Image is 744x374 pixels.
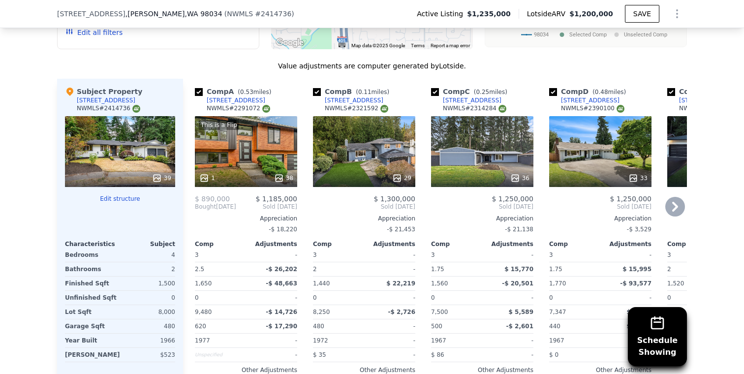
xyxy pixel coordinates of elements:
[125,9,222,19] span: , [PERSON_NAME]
[266,323,297,330] span: -$ 17,290
[484,291,533,305] div: -
[77,96,135,104] div: [STREET_ADDRESS]
[502,280,533,287] span: -$ 20,501
[122,248,175,262] div: 4
[595,89,608,95] span: 0.48
[248,291,297,305] div: -
[65,240,120,248] div: Characteristics
[234,89,275,95] span: ( miles)
[610,195,651,203] span: $ 1,250,000
[431,240,482,248] div: Comp
[65,277,118,290] div: Finished Sqft
[484,248,533,262] div: -
[325,104,388,113] div: NWMLS # 2321592
[498,105,506,113] img: NWMLS Logo
[667,262,716,276] div: 2
[352,89,393,95] span: ( miles)
[65,28,123,37] button: Edit all filters
[549,351,558,358] span: $ 0
[65,319,118,333] div: Garage Sqft
[132,105,140,113] img: NWMLS Logo
[122,262,175,276] div: 2
[255,195,297,203] span: $ 1,185,000
[431,87,511,96] div: Comp C
[227,10,253,18] span: NWMLS
[388,309,415,315] span: -$ 2,726
[207,104,270,113] div: NWMLS # 2291072
[248,348,297,362] div: -
[561,104,624,113] div: NWMLS # 2390100
[561,96,620,104] div: [STREET_ADDRESS]
[195,309,212,315] span: 9,480
[195,203,236,211] div: [DATE]
[313,203,415,211] span: Sold [DATE]
[549,262,598,276] div: 1.75
[534,31,549,38] text: 98034
[467,9,511,19] span: $1,235,000
[431,351,444,358] span: $ 86
[622,266,651,273] span: $ 15,995
[482,240,533,248] div: Adjustments
[236,203,297,211] span: Sold [DATE]
[387,226,415,233] span: -$ 21,453
[470,89,511,95] span: ( miles)
[122,291,175,305] div: 0
[620,280,651,287] span: -$ 93,577
[269,226,297,233] span: -$ 18,220
[246,240,297,248] div: Adjustments
[569,10,613,18] span: $1,200,000
[509,309,533,315] span: $ 5,589
[602,348,651,362] div: -
[431,262,480,276] div: 1.75
[431,334,480,347] div: 1967
[65,262,118,276] div: Bathrooms
[185,10,222,18] span: , WA 98034
[366,262,415,276] div: -
[65,87,142,96] div: Subject Property
[411,43,425,48] a: Terms (opens in new tab)
[199,173,215,183] div: 1
[313,351,326,358] span: $ 35
[549,309,566,315] span: 7,347
[506,323,533,330] span: -$ 2,601
[122,277,175,290] div: 1,500
[248,248,297,262] div: -
[65,305,118,319] div: Lot Sqft
[152,173,171,183] div: 39
[65,195,175,203] button: Edit structure
[195,96,265,104] a: [STREET_ADDRESS]
[386,280,415,287] span: $ 22,219
[549,87,630,96] div: Comp D
[195,262,244,276] div: 2.5
[65,248,118,262] div: Bedrooms
[527,9,569,19] span: Lotside ARV
[443,96,501,104] div: [STREET_ADDRESS]
[358,89,372,95] span: 0.11
[366,348,415,362] div: -
[65,291,118,305] div: Unfinished Sqft
[627,226,651,233] span: -$ 3,529
[266,280,297,287] span: -$ 48,663
[549,366,651,374] div: Other Adjustments
[313,280,330,287] span: 1,440
[549,323,560,330] span: 440
[248,334,297,347] div: -
[380,105,388,113] img: NWMLS Logo
[549,294,553,301] span: 0
[505,226,533,233] span: -$ 21,138
[667,280,684,287] span: 1,520
[57,9,125,19] span: [STREET_ADDRESS]
[207,96,265,104] div: [STREET_ADDRESS]
[628,307,687,366] button: ScheduleShowing
[549,215,651,222] div: Appreciation
[195,366,297,374] div: Other Adjustments
[549,96,620,104] a: [STREET_ADDRESS]
[549,240,600,248] div: Comp
[65,334,118,347] div: Year Built
[313,215,415,222] div: Appreciation
[195,348,244,362] div: Unspecified
[569,31,607,38] text: Selected Comp
[600,240,651,248] div: Adjustments
[122,334,175,347] div: 1966
[313,251,317,258] span: 3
